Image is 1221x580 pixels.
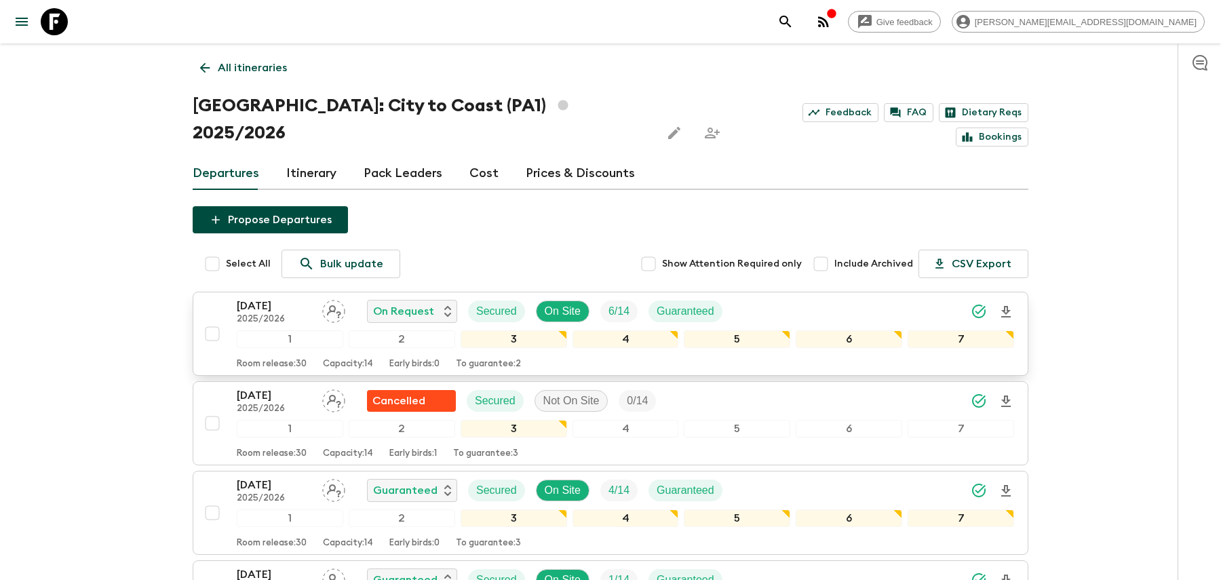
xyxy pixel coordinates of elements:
[237,387,311,404] p: [DATE]
[218,60,287,76] p: All itineraries
[908,420,1014,438] div: 7
[971,303,987,320] svg: Synced Successfully
[389,538,440,549] p: Early birds: 0
[869,17,940,27] span: Give feedback
[237,538,307,549] p: Room release: 30
[998,393,1014,410] svg: Download Onboarding
[468,301,525,322] div: Secured
[796,420,902,438] div: 6
[476,482,517,499] p: Secured
[237,509,343,527] div: 1
[956,128,1028,147] a: Bookings
[461,509,567,527] div: 3
[908,509,1014,527] div: 7
[323,448,373,459] p: Capacity: 14
[237,477,311,493] p: [DATE]
[364,157,442,190] a: Pack Leaders
[545,482,581,499] p: On Site
[848,11,941,33] a: Give feedback
[476,303,517,320] p: Secured
[193,292,1028,376] button: [DATE]2025/2026Assign pack leaderOn RequestSecuredOn SiteTrip FillGuaranteed1234567Room release:3...
[662,257,802,271] span: Show Attention Required only
[543,393,600,409] p: Not On Site
[193,54,294,81] a: All itineraries
[193,92,650,147] h1: [GEOGRAPHIC_DATA]: City to Coast (PA1) 2025/2026
[193,381,1028,465] button: [DATE]2025/2026Assign pack leaderFlash Pack cancellationSecuredNot On SiteTrip Fill1234567Room re...
[349,420,455,438] div: 2
[237,314,311,325] p: 2025/2026
[237,448,307,459] p: Room release: 30
[684,509,790,527] div: 5
[323,538,373,549] p: Capacity: 14
[573,330,679,348] div: 4
[193,206,348,233] button: Propose Departures
[286,157,336,190] a: Itinerary
[237,359,307,370] p: Room release: 30
[467,390,524,412] div: Secured
[456,359,521,370] p: To guarantee: 2
[372,393,425,409] p: Cancelled
[573,420,679,438] div: 4
[349,330,455,348] div: 2
[469,157,499,190] a: Cost
[802,103,878,122] a: Feedback
[608,303,629,320] p: 6 / 14
[475,393,516,409] p: Secured
[772,8,799,35] button: search adventures
[971,482,987,499] svg: Synced Successfully
[536,301,589,322] div: On Site
[389,359,440,370] p: Early birds: 0
[237,493,311,504] p: 2025/2026
[939,103,1028,122] a: Dietary Reqs
[971,393,987,409] svg: Synced Successfully
[367,390,456,412] div: Flash Pack cancellation
[600,301,638,322] div: Trip Fill
[389,448,437,459] p: Early birds: 1
[699,119,726,147] span: Share this itinerary
[526,157,635,190] a: Prices & Discounts
[834,257,913,271] span: Include Archived
[322,393,345,404] span: Assign pack leader
[657,303,714,320] p: Guaranteed
[373,482,438,499] p: Guaranteed
[967,17,1204,27] span: [PERSON_NAME][EMAIL_ADDRESS][DOMAIN_NAME]
[320,256,383,272] p: Bulk update
[193,157,259,190] a: Departures
[8,8,35,35] button: menu
[536,480,589,501] div: On Site
[796,509,902,527] div: 6
[282,250,400,278] a: Bulk update
[608,482,629,499] p: 4 / 14
[998,483,1014,499] svg: Download Onboarding
[684,420,790,438] div: 5
[453,448,518,459] p: To guarantee: 3
[237,330,343,348] div: 1
[535,390,608,412] div: Not On Site
[884,103,933,122] a: FAQ
[193,471,1028,555] button: [DATE]2025/2026Assign pack leaderGuaranteedSecuredOn SiteTrip FillGuaranteed1234567Room release:3...
[456,538,521,549] p: To guarantee: 3
[952,11,1205,33] div: [PERSON_NAME][EMAIL_ADDRESS][DOMAIN_NAME]
[600,480,638,501] div: Trip Fill
[322,304,345,315] span: Assign pack leader
[461,420,567,438] div: 3
[796,330,902,348] div: 6
[661,119,688,147] button: Edit this itinerary
[918,250,1028,278] button: CSV Export
[545,303,581,320] p: On Site
[461,330,567,348] div: 3
[627,393,648,409] p: 0 / 14
[373,303,434,320] p: On Request
[323,359,373,370] p: Capacity: 14
[237,420,343,438] div: 1
[908,330,1014,348] div: 7
[573,509,679,527] div: 4
[619,390,656,412] div: Trip Fill
[998,304,1014,320] svg: Download Onboarding
[237,298,311,314] p: [DATE]
[322,483,345,494] span: Assign pack leader
[349,509,455,527] div: 2
[226,257,271,271] span: Select All
[468,480,525,501] div: Secured
[657,482,714,499] p: Guaranteed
